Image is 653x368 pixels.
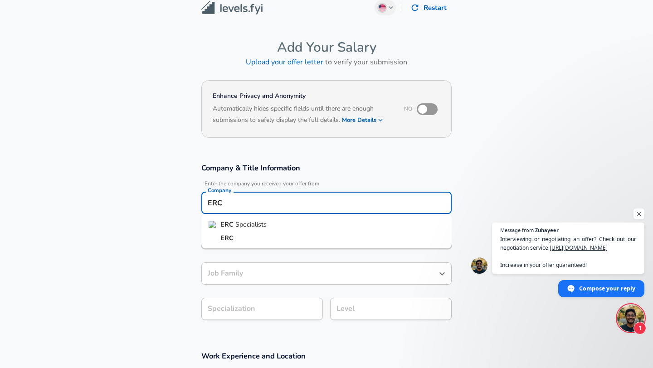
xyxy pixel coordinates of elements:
[205,196,448,210] input: Google
[500,235,636,269] span: Interviewing or negotiating an offer? Check out our negotiation service: Increase in your offer g...
[235,220,267,229] span: Specialists
[201,163,452,173] h3: Company & Title Information
[342,114,384,126] button: More Details
[208,188,231,193] label: Company
[436,267,448,280] button: Open
[334,302,448,316] input: L3
[213,104,392,126] h6: Automatically hides specific fields until there are enough submissions to safely display the full...
[220,233,234,242] strong: ERC
[201,298,323,320] input: Specialization
[209,221,217,228] img: ercspecialists.com
[535,228,559,232] span: Zuhayeer
[201,39,452,56] h4: Add Your Salary
[201,351,452,361] h3: Work Experience and Location
[213,92,392,101] h4: Enhance Privacy and Anonymity
[617,305,644,332] div: Open chat
[220,220,235,229] strong: ERC
[404,105,412,112] span: No
[201,180,452,187] span: Enter the company you received your offer from
[201,1,263,15] img: Levels.fyi
[201,56,452,68] h6: to verify your submission
[205,266,434,281] input: Software Engineer
[634,322,646,334] span: 1
[246,57,323,67] a: Upload your offer letter
[379,4,386,11] img: English (US)
[500,228,534,232] span: Message from
[579,281,635,296] span: Compose your reply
